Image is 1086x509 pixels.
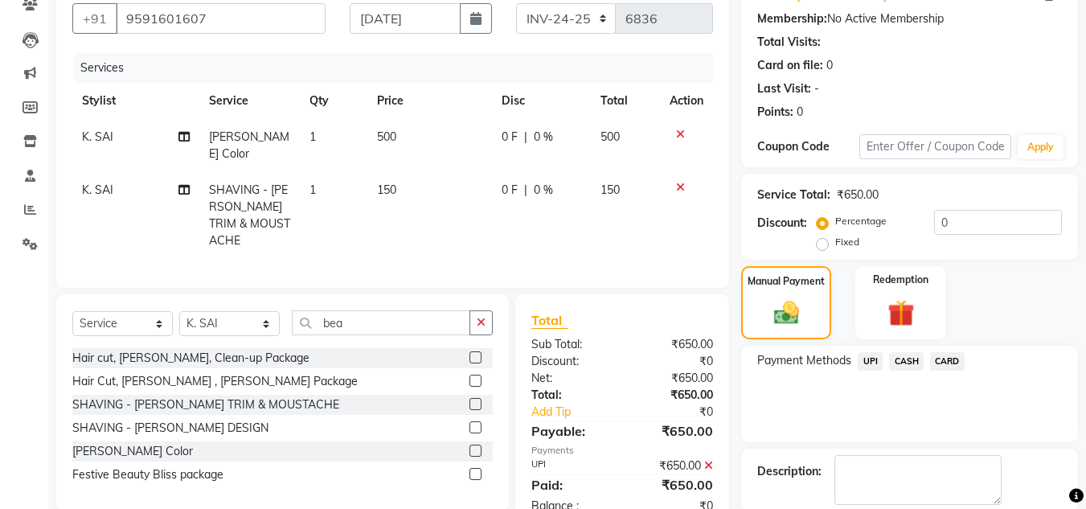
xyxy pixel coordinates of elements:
span: 0 F [502,182,518,199]
div: Hair cut, [PERSON_NAME], Clean-up Package [72,350,309,367]
button: +91 [72,3,117,34]
div: ₹0 [640,404,726,421]
span: 1 [309,183,316,197]
div: [PERSON_NAME] Color [72,443,193,460]
div: Total: [519,387,622,404]
img: _cash.svg [766,298,807,327]
div: Service Total: [757,187,830,203]
th: Action [660,83,713,119]
div: SHAVING - [PERSON_NAME] DESIGN [72,420,268,437]
span: Payment Methods [757,352,851,369]
div: Card on file: [757,57,823,74]
label: Manual Payment [748,274,825,289]
div: ₹650.00 [837,187,879,203]
th: Total [591,83,661,119]
div: Last Visit: [757,80,811,97]
div: Discount: [757,215,807,232]
div: 0 [826,57,833,74]
div: Membership: [757,10,827,27]
div: Net: [519,370,622,387]
div: Payable: [519,421,622,441]
span: K. SAI [82,183,113,197]
th: Qty [300,83,367,119]
div: Paid: [519,475,622,495]
div: ₹650.00 [622,458,725,474]
div: ₹0 [622,353,725,370]
div: No Active Membership [757,10,1062,27]
span: 0 % [534,129,553,146]
div: Hair Cut, [PERSON_NAME] , [PERSON_NAME] Package [72,373,358,390]
div: ₹650.00 [622,475,725,495]
img: _gift.svg [879,297,923,330]
th: Service [199,83,301,119]
div: ₹650.00 [622,336,725,353]
a: Add Tip [519,404,639,421]
div: Services [74,53,725,83]
label: Percentage [835,214,887,228]
div: Discount: [519,353,622,370]
div: Sub Total: [519,336,622,353]
span: 1 [309,129,316,144]
span: K. SAI [82,129,113,144]
span: | [524,129,527,146]
label: Redemption [873,273,928,287]
button: Apply [1018,135,1063,159]
div: Points: [757,104,793,121]
input: Search by Name/Mobile/Email/Code [116,3,326,34]
div: ₹650.00 [622,387,725,404]
input: Search or Scan [292,310,470,335]
div: SHAVING - [PERSON_NAME] TRIM & MOUSTACHE [72,396,339,413]
div: Payments [531,444,713,458]
span: SHAVING - [PERSON_NAME] TRIM & MOUSTACHE [209,183,290,248]
div: ₹650.00 [622,370,725,387]
span: 150 [377,183,396,197]
div: 0 [797,104,803,121]
span: 150 [600,183,620,197]
th: Disc [492,83,591,119]
span: 0 % [534,182,553,199]
input: Enter Offer / Coupon Code [859,134,1011,159]
th: Stylist [72,83,199,119]
span: CASH [889,352,924,371]
div: Festive Beauty Bliss package [72,466,223,483]
span: 500 [377,129,396,144]
span: CARD [930,352,965,371]
div: Coupon Code [757,138,859,155]
div: Total Visits: [757,34,821,51]
span: | [524,182,527,199]
span: [PERSON_NAME] Color [209,129,289,161]
span: 500 [600,129,620,144]
label: Fixed [835,235,859,249]
div: - [814,80,819,97]
div: Description: [757,463,822,480]
div: UPI [519,458,622,474]
span: 0 F [502,129,518,146]
span: Total [531,312,568,329]
th: Price [367,83,492,119]
span: UPI [858,352,883,371]
div: ₹650.00 [622,421,725,441]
